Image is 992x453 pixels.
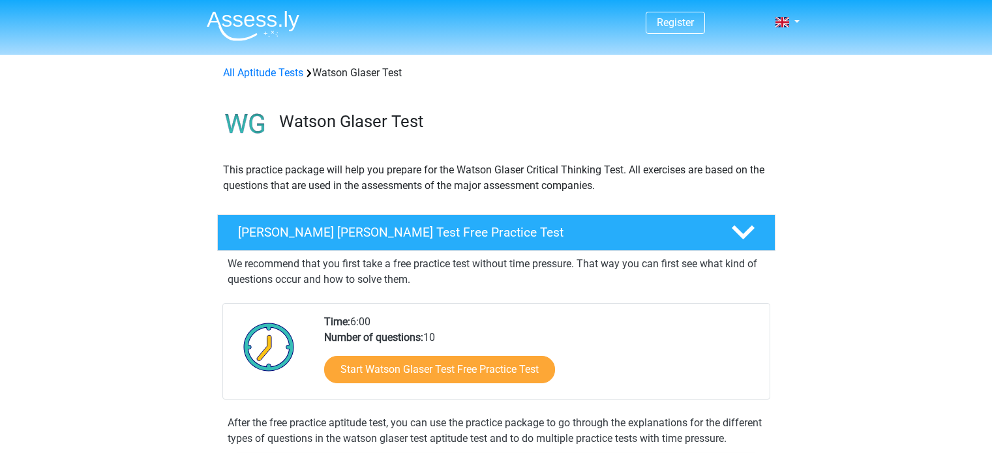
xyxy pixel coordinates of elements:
[279,111,765,132] h3: Watson Glaser Test
[228,256,765,287] p: We recommend that you first take a free practice test without time pressure. That way you can fir...
[657,16,694,29] a: Register
[212,214,781,251] a: [PERSON_NAME] [PERSON_NAME] Test Free Practice Test
[324,331,423,343] b: Number of questions:
[222,415,770,446] div: After the free practice aptitude test, you can use the practice package to go through the explana...
[223,162,770,194] p: This practice package will help you prepare for the Watson Glaser Critical Thinking Test. All exe...
[238,225,710,240] h4: [PERSON_NAME] [PERSON_NAME] Test Free Practice Test
[218,65,775,81] div: Watson Glaser Test
[236,314,302,379] img: Clock
[218,96,273,152] img: watson glaser test
[207,10,299,41] img: Assessly
[324,315,350,328] b: Time:
[314,314,769,399] div: 6:00 10
[223,66,303,79] a: All Aptitude Tests
[324,356,555,383] a: Start Watson Glaser Test Free Practice Test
